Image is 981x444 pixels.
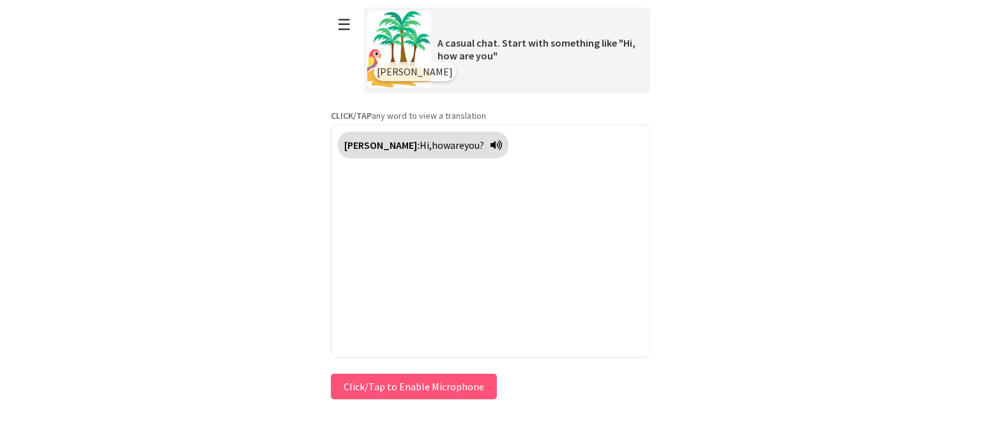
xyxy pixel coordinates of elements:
p: any word to view a translation [331,110,650,121]
strong: CLICK/TAP [331,110,372,121]
span: how [432,139,450,151]
div: Click to translate [338,132,508,158]
strong: [PERSON_NAME]: [344,139,420,151]
span: A casual chat. Start with something like "Hi, how are you" [437,36,635,62]
img: Scenario Image [367,11,431,88]
span: are [450,139,464,151]
span: Hi, [420,139,432,151]
button: ☰ [331,8,358,41]
span: [PERSON_NAME] [377,65,453,78]
span: you? [464,139,484,151]
button: Click/Tap to Enable Microphone [331,374,497,399]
